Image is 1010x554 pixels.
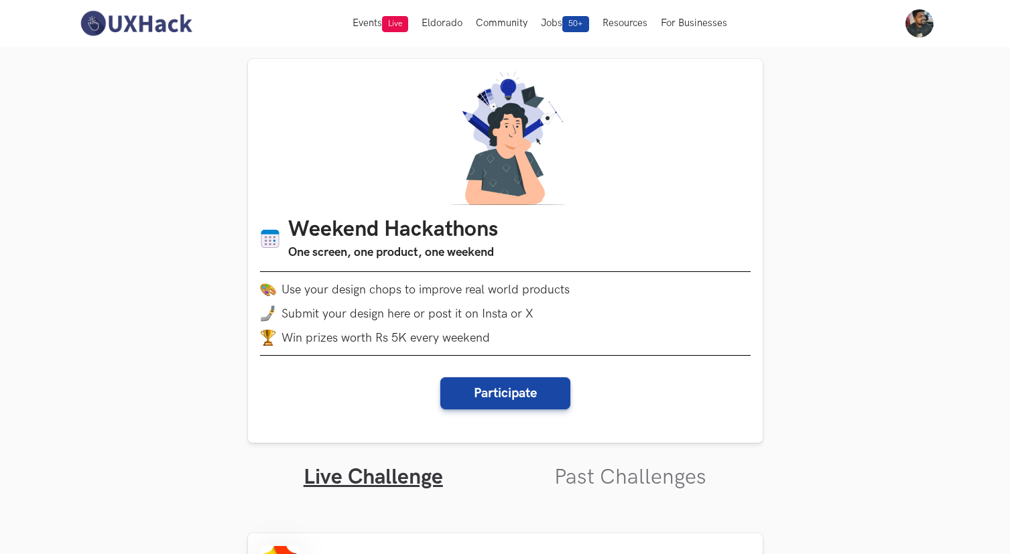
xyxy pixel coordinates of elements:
[248,443,763,490] ul: Tabs Interface
[562,16,589,32] span: 50+
[905,9,934,38] img: Your profile pic
[382,16,408,32] span: Live
[260,281,751,297] li: Use your design chops to improve real world products
[554,464,706,490] a: Past Challenges
[441,71,570,205] img: A designer thinking
[260,330,751,346] li: Win prizes worth Rs 5K every weekend
[288,217,498,243] h1: Weekend Hackathons
[304,464,443,490] a: Live Challenge
[260,228,280,249] img: Calendar icon
[440,377,570,409] button: Participate
[260,305,276,322] img: mobile-in-hand.png
[260,281,276,297] img: palette.png
[76,9,196,38] img: UXHack-logo.png
[288,243,498,262] h3: One screen, one product, one weekend
[260,330,276,346] img: trophy.png
[281,307,533,321] span: Submit your design here or post it on Insta or X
